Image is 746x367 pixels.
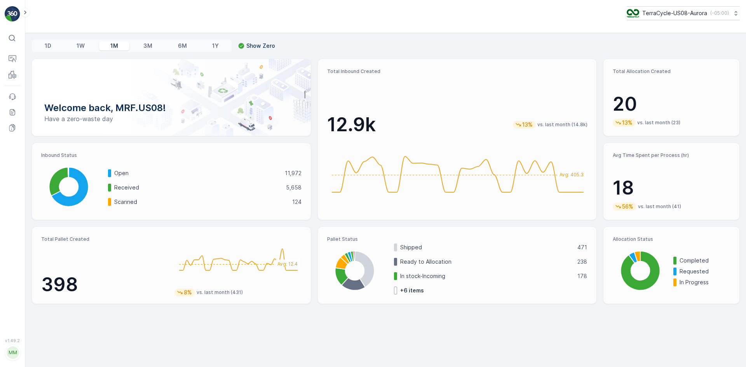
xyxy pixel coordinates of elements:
p: 20 [613,92,730,116]
p: 56% [621,203,634,210]
p: Shipped [400,244,573,251]
p: 3M [143,42,152,50]
p: Total Inbound Created [327,68,587,75]
p: 238 [577,258,587,266]
p: Total Pallet Created [41,236,168,242]
p: Show Zero [246,42,275,50]
p: Have a zero-waste day [44,114,298,123]
p: 5,658 [286,184,302,191]
p: TerraCycle-US08-Aurora [642,9,707,17]
p: Allocation Status [613,236,730,242]
p: vs. last month (431) [197,289,243,296]
p: 124 [292,198,302,206]
p: Pallet Status [327,236,587,242]
p: 471 [577,244,587,251]
p: Total Allocation Created [613,68,730,75]
p: vs. last month (41) [638,204,681,210]
img: image_ci7OI47.png [627,9,639,17]
p: Welcome back, MRF.US08! [44,102,298,114]
p: Received [114,184,281,191]
p: 1D [45,42,51,50]
p: Open [114,169,280,177]
p: vs. last month (23) [637,120,680,126]
p: 13% [621,119,633,127]
div: MM [7,346,19,359]
p: 1Y [212,42,219,50]
button: MM [5,344,20,361]
p: In Progress [680,278,730,286]
p: Ready to Allocation [400,258,573,266]
p: Avg Time Spent per Process (hr) [613,152,730,158]
p: + 6 items [400,287,424,294]
p: 12.9k [327,113,376,136]
p: 18 [613,176,730,200]
span: v 1.49.2 [5,338,20,343]
img: logo [5,6,20,22]
p: vs. last month (14.8k) [537,122,587,128]
p: 1W [77,42,85,50]
p: In stock-Incoming [400,272,573,280]
p: 11,972 [285,169,302,177]
p: Scanned [114,198,287,206]
p: Inbound Status [41,152,302,158]
p: 1M [110,42,118,50]
p: 13% [521,121,533,129]
p: Completed [680,257,730,264]
p: Requested [680,268,730,275]
p: 6M [178,42,187,50]
p: 8% [183,289,193,296]
p: 398 [41,273,168,296]
p: ( -05:00 ) [710,10,729,16]
p: 178 [577,272,587,280]
button: TerraCycle-US08-Aurora(-05:00) [627,6,740,20]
